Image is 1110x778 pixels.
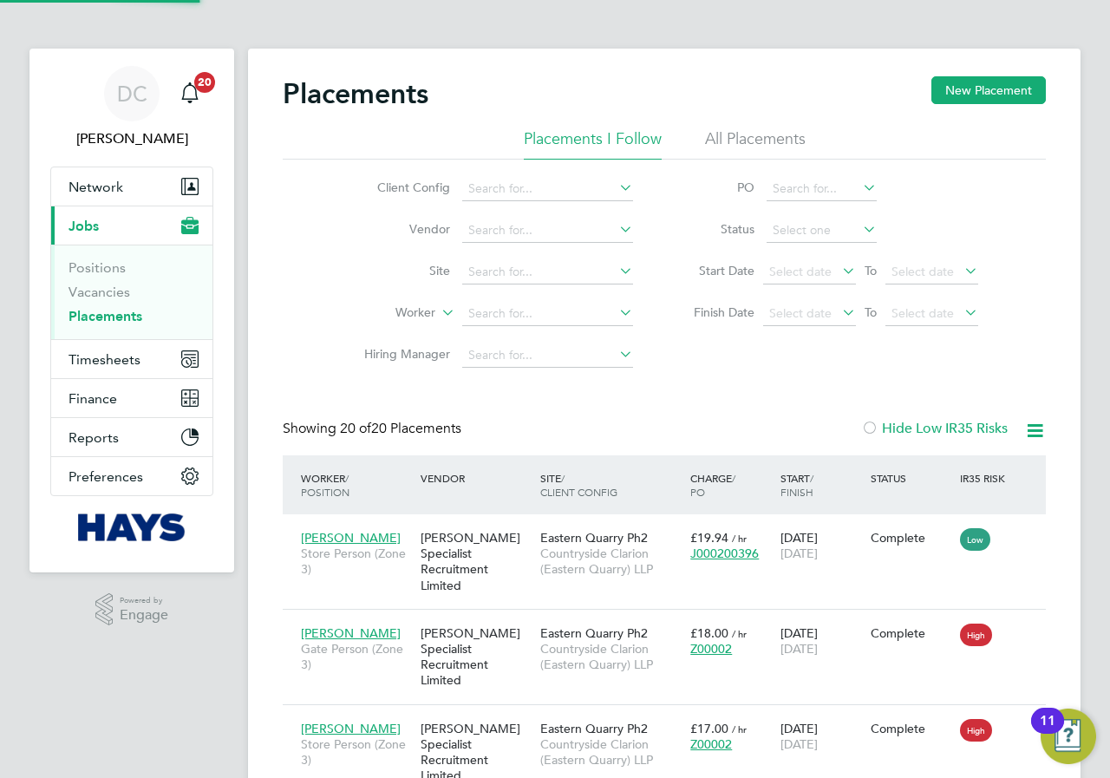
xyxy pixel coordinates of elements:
div: [DATE] [776,712,866,761]
label: Finish Date [676,304,754,320]
div: [DATE] [776,521,866,570]
span: Finance [69,390,117,407]
span: To [859,301,882,324]
label: Start Date [676,263,754,278]
li: All Placements [705,128,806,160]
label: Hide Low IR35 Risks [861,420,1008,437]
span: 20 [194,72,215,93]
label: Vendor [350,221,450,237]
label: Hiring Manager [350,346,450,362]
span: / hr [732,532,747,545]
span: £17.00 [690,721,728,736]
label: Worker [336,304,435,322]
a: Go to home page [50,513,213,541]
div: Complete [871,625,952,641]
div: Vendor [416,462,536,494]
span: Engage [120,608,168,623]
span: Select date [891,264,954,279]
span: Select date [769,305,832,321]
div: Charge [686,462,776,507]
span: Countryside Clarion (Eastern Quarry) LLP [540,641,682,672]
span: High [960,719,992,742]
span: Danielle Croombs [50,128,213,149]
div: Complete [871,530,952,546]
label: Site [350,263,450,278]
span: Low [960,528,990,551]
span: [PERSON_NAME] [301,625,401,641]
span: High [960,624,992,646]
button: New Placement [931,76,1046,104]
a: Placements [69,308,142,324]
span: DC [117,82,147,105]
span: Countryside Clarion (Eastern Quarry) LLP [540,736,682,768]
div: Site [536,462,686,507]
span: Z00002 [690,641,732,657]
a: [PERSON_NAME]Gate Person (Zone 3)[PERSON_NAME] Specialist Recruitment LimitedEastern Quarry Ph2Co... [297,616,1046,631]
span: Network [69,179,123,195]
button: Network [51,167,212,206]
span: J000200396 [690,546,759,561]
a: Vacancies [69,284,130,300]
input: Search for... [462,177,633,201]
a: [PERSON_NAME]Store Person (Zone 3)[PERSON_NAME] Specialist Recruitment LimitedEastern Quarry Ph2C... [297,711,1046,726]
span: Reports [69,429,119,446]
div: IR35 Risk [956,462,1015,494]
input: Search for... [462,260,633,284]
span: [DATE] [780,641,818,657]
span: / Finish [780,471,813,499]
span: Timesheets [69,351,140,368]
label: PO [676,180,754,195]
span: Eastern Quarry Ph2 [540,625,648,641]
a: Positions [69,259,126,276]
div: Complete [871,721,952,736]
div: [PERSON_NAME] Specialist Recruitment Limited [416,617,536,697]
button: Open Resource Center, 11 new notifications [1041,709,1096,764]
span: / PO [690,471,735,499]
span: Powered by [120,593,168,608]
label: Client Config [350,180,450,195]
input: Search for... [462,343,633,368]
span: [PERSON_NAME] [301,530,401,546]
input: Search for... [462,219,633,243]
button: Reports [51,418,212,456]
span: Select date [769,264,832,279]
input: Search for... [462,302,633,326]
span: Jobs [69,218,99,234]
span: [DATE] [780,546,818,561]
span: Z00002 [690,736,732,752]
div: Start [776,462,866,507]
img: hays-logo-retina.png [78,513,186,541]
h2: Placements [283,76,428,111]
span: / hr [732,627,747,640]
span: Store Person (Zone 3) [301,546,412,577]
a: Powered byEngage [95,593,169,626]
div: Showing [283,420,465,438]
nav: Main navigation [29,49,234,572]
span: £19.94 [690,530,728,546]
div: Worker [297,462,416,507]
div: Jobs [51,245,212,339]
a: 20 [173,66,207,121]
div: [PERSON_NAME] Specialist Recruitment Limited [416,521,536,602]
span: / hr [732,722,747,736]
div: 11 [1040,721,1055,743]
div: Status [866,462,957,494]
div: [DATE] [776,617,866,665]
span: 20 Placements [340,420,461,437]
input: Search for... [767,177,877,201]
button: Timesheets [51,340,212,378]
span: To [859,259,882,282]
a: [PERSON_NAME]Store Person (Zone 3)[PERSON_NAME] Specialist Recruitment LimitedEastern Quarry Ph2C... [297,520,1046,535]
label: Status [676,221,754,237]
a: DC[PERSON_NAME] [50,66,213,149]
span: Countryside Clarion (Eastern Quarry) LLP [540,546,682,577]
span: Eastern Quarry Ph2 [540,530,648,546]
span: £18.00 [690,625,728,641]
button: Jobs [51,206,212,245]
span: [PERSON_NAME] [301,721,401,736]
input: Select one [767,219,877,243]
button: Finance [51,379,212,417]
span: / Client Config [540,471,617,499]
span: 20 of [340,420,371,437]
button: Preferences [51,457,212,495]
